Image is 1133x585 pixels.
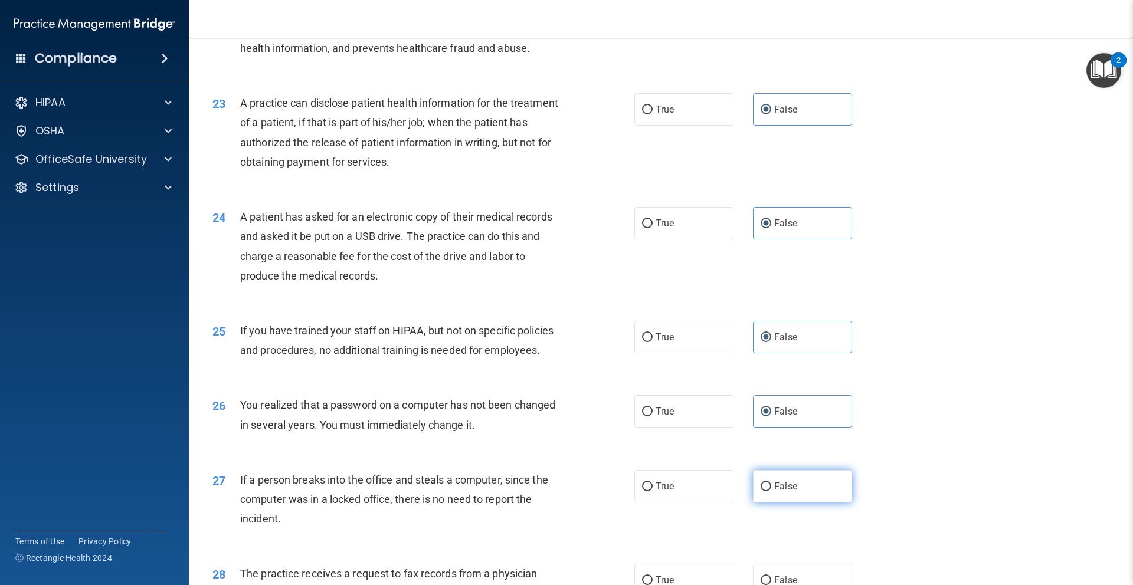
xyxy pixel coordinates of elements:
input: True [642,482,653,491]
span: True [656,104,674,115]
input: False [761,106,771,114]
span: If a person breaks into the office and steals a computer, since the computer was in a locked offi... [240,474,548,525]
span: A patient has asked for an electronic copy of their medical records and asked it be put on a USB ... [240,211,552,282]
button: Open Resource Center, 2 new notifications [1086,53,1121,88]
span: False [774,481,797,492]
a: Settings [14,180,172,195]
input: True [642,576,653,585]
a: Privacy Policy [78,535,132,547]
input: False [761,576,771,585]
span: False [774,406,797,417]
span: 27 [212,474,225,488]
input: False [761,219,771,228]
h4: Compliance [35,50,117,67]
p: OfficeSafe University [35,152,147,166]
input: True [642,333,653,342]
input: False [761,482,771,491]
span: True [656,481,674,492]
span: Ⓒ Rectangle Health 2024 [15,552,112,564]
input: False [761,407,771,416]
span: You realized that a password on a computer has not been changed in several years. You must immedi... [240,399,555,430]
span: If you have trained your staff on HIPAA, but not on specific policies and procedures, no addition... [240,324,554,356]
img: PMB logo [14,12,175,36]
input: True [642,219,653,228]
a: OSHA [14,124,172,138]
input: True [642,106,653,114]
p: HIPAA [35,96,66,110]
span: HIPAA protects the privacy and security of patient health information, provides for electronic an... [240,3,555,54]
span: False [774,104,797,115]
a: OfficeSafe University [14,152,172,166]
a: Terms of Use [15,535,64,547]
p: OSHA [35,124,65,138]
span: 23 [212,97,225,111]
span: 24 [212,211,225,225]
span: 28 [212,567,225,581]
a: HIPAA [14,96,172,110]
span: True [656,331,674,343]
div: 2 [1116,60,1121,75]
span: A practice can disclose patient health information for the treatment of a patient, if that is par... [240,97,558,168]
span: False [774,218,797,229]
input: False [761,333,771,342]
input: True [642,407,653,416]
p: Settings [35,180,79,195]
span: 26 [212,399,225,413]
span: False [774,331,797,343]
span: True [656,218,674,229]
span: True [656,406,674,417]
span: 25 [212,324,225,338]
